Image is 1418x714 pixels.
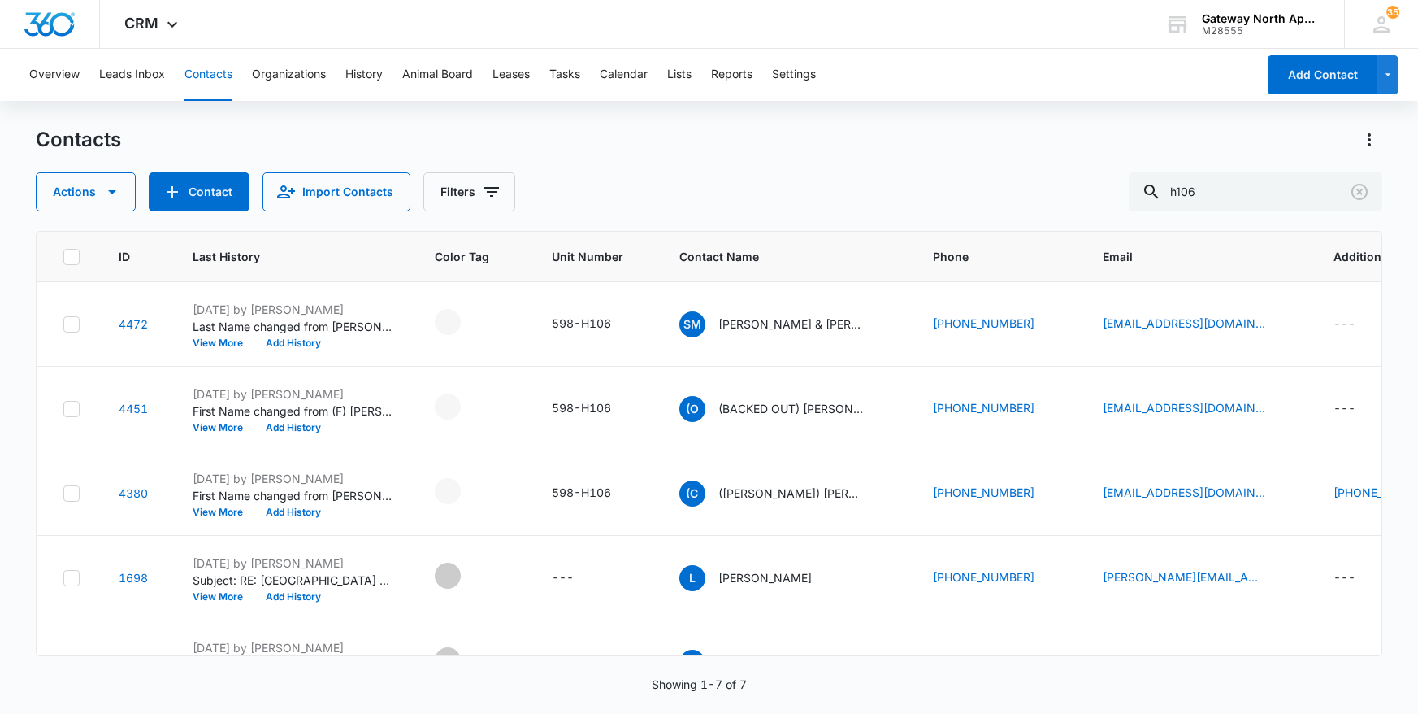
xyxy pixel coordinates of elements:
[1103,653,1154,673] div: Email - - Select to Edit Field
[933,315,1034,332] a: [PHONE_NUMBER]
[933,568,1064,588] div: Phone - 17209870141 - Select to Edit Field
[1103,248,1271,265] span: Email
[193,572,396,589] p: Subject: RE: [GEOGRAPHIC_DATA] Hi [PERSON_NAME], I have two apartments available, that meet your ...
[124,15,158,32] span: CRM
[36,128,121,152] h1: Contacts
[679,396,705,422] span: (O
[711,49,752,101] button: Reports
[193,423,254,433] button: View More
[718,400,865,417] p: (BACKED OUT) [PERSON_NAME] & [PERSON_NAME]
[262,172,410,211] button: Import Contacts
[119,486,148,500] a: Navigate to contact details page for (Denied) Charlene McAllister & Chane Fredrickson
[1103,568,1265,586] a: [PERSON_NAME][EMAIL_ADDRESS][DOMAIN_NAME]
[345,49,383,101] button: History
[435,309,490,335] div: - - Select to Edit Field
[119,317,148,331] a: Navigate to contact details page for Shane Mathews & Cody Mathews
[552,653,574,673] div: ---
[435,647,490,673] div: - - Select to Edit Field
[679,565,705,591] span: L
[1386,6,1399,19] span: 35
[423,172,515,211] button: Filters
[933,653,1034,670] a: [PHONE_NUMBER]
[29,49,80,101] button: Overview
[552,484,640,503] div: Unit Number - 598-H106 - Select to Edit Field
[1333,568,1355,588] div: ---
[933,568,1034,586] a: [PHONE_NUMBER]
[600,49,648,101] button: Calendar
[402,49,473,101] button: Animal Board
[1202,25,1320,37] div: account id
[552,399,640,419] div: Unit Number - 598-H106 - Select to Edit Field
[193,403,396,420] p: First Name changed from (F) [PERSON_NAME] & to (BACKED OUT) [PERSON_NAME] &.
[679,311,705,337] span: SM
[718,485,865,502] p: ([PERSON_NAME]) [PERSON_NAME] & [PERSON_NAME]
[552,315,611,332] div: 598-H106
[1129,172,1382,211] input: Search Contacts
[718,316,865,333] p: [PERSON_NAME] & [PERSON_NAME]
[193,592,254,602] button: View More
[193,507,254,517] button: View More
[1103,653,1125,673] div: ---
[1333,399,1385,419] div: Additional Phone - - Select to Edit Field
[1268,55,1377,94] button: Add Contact
[149,172,249,211] button: Add Contact
[193,385,396,403] p: [DATE] by [PERSON_NAME]
[119,248,130,265] span: ID
[933,315,1064,334] div: Phone - (970) 910-2001 - Select to Edit Field
[552,568,603,588] div: Unit Number - - Select to Edit Field
[933,399,1034,416] a: [PHONE_NUMBER]
[552,315,640,334] div: Unit Number - 598-H106 - Select to Edit Field
[679,481,894,507] div: Contact Name - (Denied) Charlene McAllister & Chane Fredrickson - Select to Edit Field
[679,650,705,676] span: JW
[679,396,894,422] div: Contact Name - (BACKED OUT) Jasmine Lucero & Michael Cox - Select to Edit Field
[552,399,611,416] div: 598-H106
[679,481,705,507] span: (C
[193,487,396,504] p: First Name changed from [PERSON_NAME] & to ([PERSON_NAME]) [PERSON_NAME] &.
[933,484,1034,501] a: [PHONE_NUMBER]
[254,507,332,517] button: Add History
[1103,315,1265,332] a: [EMAIL_ADDRESS][DOMAIN_NAME]
[1103,484,1265,501] a: [EMAIL_ADDRESS][DOMAIN_NAME]
[1202,12,1320,25] div: account name
[552,484,611,501] div: 598-H106
[679,565,841,591] div: Contact Name - Lupita - Select to Edit Field
[193,248,372,265] span: Last History
[679,311,894,337] div: Contact Name - Shane Mathews & Cody Mathews - Select to Edit Field
[1386,6,1399,19] div: notifications count
[1103,484,1294,503] div: Email - charmcallister1990@gmail.com - Select to Edit Field
[193,338,254,348] button: View More
[679,650,894,676] div: Contact Name - Jennifer Whitehead - Select to Edit Field
[1103,399,1294,419] div: Email - jasminecj99@gmail.com - Select to Edit Field
[119,571,148,585] a: Navigate to contact details page for Lupita
[933,399,1064,419] div: Phone - (970) 430-3861 - Select to Edit Field
[652,676,747,693] p: Showing 1-7 of 7
[1103,399,1265,416] a: [EMAIL_ADDRESS][DOMAIN_NAME]
[1333,315,1385,334] div: Additional Phone - - Select to Edit Field
[1356,127,1382,153] button: Actions
[552,653,603,673] div: Unit Number - - Select to Edit Field
[772,49,816,101] button: Settings
[718,569,812,586] p: [PERSON_NAME]
[254,338,332,348] button: Add History
[667,49,692,101] button: Lists
[1333,315,1355,334] div: ---
[933,653,1064,673] div: Phone - (707) 843-9643 - Select to Edit Field
[252,49,326,101] button: Organizations
[933,248,1040,265] span: Phone
[193,639,396,656] p: [DATE] by [PERSON_NAME]
[435,248,489,265] span: Color Tag
[552,568,574,588] div: ---
[549,49,580,101] button: Tasks
[119,402,148,416] a: Navigate to contact details page for (BACKED OUT) Jasmine Lucero & Michael Cox
[1103,568,1294,588] div: Email - lupita.mares123@hotmail.com - Select to Edit Field
[552,248,640,265] span: Unit Number
[193,470,396,487] p: [DATE] by [PERSON_NAME]
[1333,653,1355,673] div: ---
[1333,653,1385,673] div: Additional Phone - - Select to Edit Field
[492,49,530,101] button: Leases
[1103,315,1294,334] div: Email - ftwsm2868@gmail.com - Select to Edit Field
[718,654,865,671] p: [PERSON_NAME][MEDICAL_DATA]
[1346,179,1372,205] button: Clear
[1333,399,1355,419] div: ---
[679,248,870,265] span: Contact Name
